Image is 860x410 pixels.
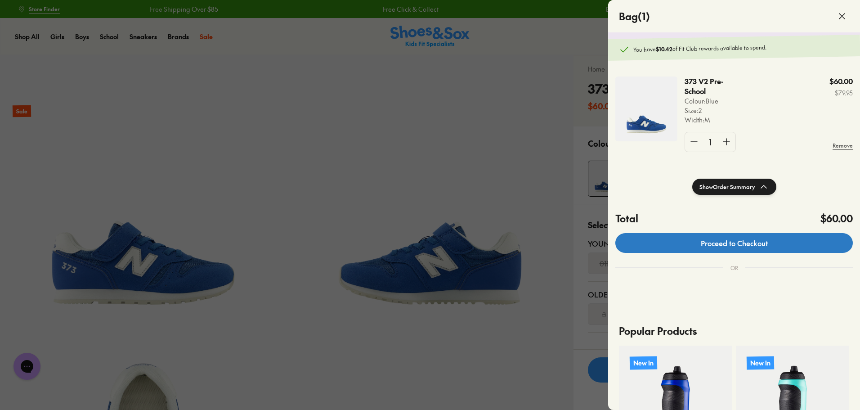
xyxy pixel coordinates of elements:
[619,9,650,24] h4: Bag ( 1 )
[619,316,849,346] p: Popular Products
[615,290,853,314] iframe: PayPal-paypal
[633,42,849,54] p: You have of Fit Club rewards available to spend.
[829,77,853,86] p: $60.00
[723,257,745,279] div: OR
[685,115,745,125] p: Width : M
[615,211,638,226] h4: Total
[4,3,31,30] button: Open gorgias live chat
[630,356,657,369] p: New In
[685,106,745,115] p: Size : 2
[820,211,853,226] h4: $60.00
[656,45,672,53] b: $10.42
[692,179,776,195] button: ShowOrder Summary
[685,96,745,106] p: Colour: Blue
[747,356,774,369] p: New In
[615,77,677,141] img: 4-498767.jpg
[703,132,717,152] div: 1
[829,88,853,98] s: $79.95
[615,233,853,253] a: Proceed to Checkout
[685,77,733,96] p: 373 V2 Pre-School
